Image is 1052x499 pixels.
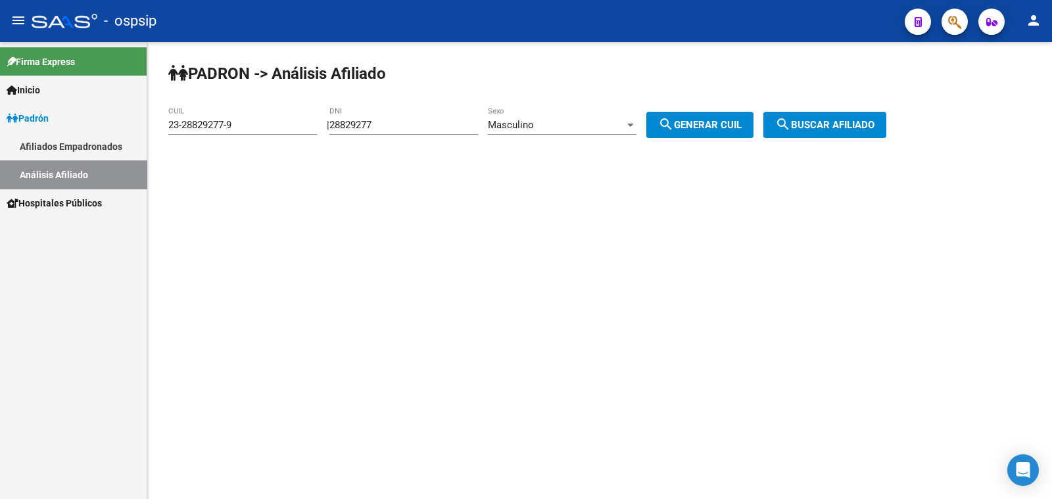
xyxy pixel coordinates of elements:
div: Open Intercom Messenger [1007,454,1039,486]
mat-icon: menu [11,12,26,28]
span: Masculino [488,119,534,131]
mat-icon: person [1026,12,1041,28]
span: - ospsip [104,7,156,36]
button: Buscar afiliado [763,112,886,138]
span: Firma Express [7,55,75,69]
button: Generar CUIL [646,112,753,138]
span: Inicio [7,83,40,97]
span: Padrón [7,111,49,126]
span: Generar CUIL [658,119,742,131]
div: | [327,119,763,131]
mat-icon: search [658,116,674,132]
span: Buscar afiliado [775,119,874,131]
span: Hospitales Públicos [7,196,102,210]
mat-icon: search [775,116,791,132]
strong: PADRON -> Análisis Afiliado [168,64,386,83]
